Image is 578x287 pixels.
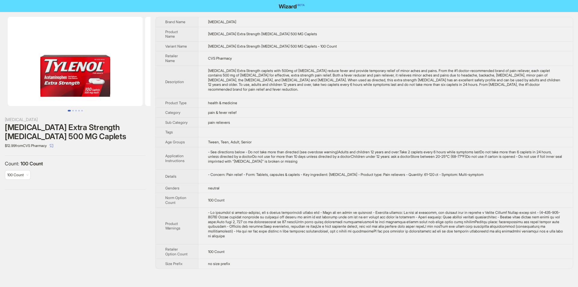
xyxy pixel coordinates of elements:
[208,261,230,266] span: no size prefix
[208,32,317,36] span: [MEDICAL_DATA] Extra Strength [MEDICAL_DATA] 500 MG Caplets
[81,110,83,111] button: Go to slide 5
[8,17,143,106] img: Tylenol Extra Strength Acetaminophen 500 MG Caplets Tylenol Extra Strength Acetaminophen 500 MG C...
[208,210,563,239] div: - If pregnant or breast-feeding, ask a health professional before use - Keep out of reach of chil...
[165,221,180,231] span: Product Warnings
[165,44,187,48] span: Variant Name
[165,174,176,179] span: Details
[165,101,187,105] span: Product Type
[50,144,53,148] span: select
[208,249,225,254] span: 100 Count
[208,120,230,125] span: pain relievers
[165,247,188,256] span: Retailer Option Count
[208,172,563,177] div: - Concern: Pain relief - Form: Tablets, capsules & caplets - Key ingredient: Acetaminophen - Prod...
[165,120,188,125] span: Sub Category
[165,20,185,24] span: Brand Name
[208,150,563,164] div: - See directions below - Do not take more than directed (see overdose warning)Adults and children...
[165,261,182,266] span: Size Prefix
[165,80,184,84] span: Description
[208,110,237,115] span: pain & fever relief
[165,130,173,134] span: Tags
[75,110,77,111] button: Go to slide 3
[5,161,20,167] span: Count :
[165,186,179,190] span: Genders
[5,123,146,141] div: [MEDICAL_DATA] Extra Strength [MEDICAL_DATA] 500 MG Caplets
[208,68,563,92] div: Tylenol Extra Strength caplets with 500mg of acetaminophen reduce fever and provide temporary rel...
[208,44,337,48] span: [MEDICAL_DATA] Extra Strength [MEDICAL_DATA] 500 MG Caplets - 100 Count
[20,161,43,167] span: 100 Count
[208,56,232,61] span: CVS Pharmacy
[165,195,186,205] span: Norm Option Count
[165,140,185,144] span: Age Groups
[72,110,74,111] button: Go to slide 2
[165,110,180,115] span: Category
[165,30,178,39] span: Product Name
[5,116,146,123] div: [MEDICAL_DATA]
[208,198,225,202] span: 100 Count
[7,170,28,179] span: available
[78,110,80,111] button: Go to slide 4
[165,54,178,63] span: Retailer Name
[68,110,71,111] button: Go to slide 1
[7,173,24,177] span: 100 Count
[208,140,252,144] span: Tween, Teen, Adult, Senior
[208,20,236,24] span: [MEDICAL_DATA]
[208,101,237,105] span: health & medicine
[5,141,146,151] div: $12.99 from CVS Pharmacy
[165,154,185,163] span: Application Instructions
[208,186,219,190] span: neutral
[145,17,280,106] img: Tylenol Extra Strength Acetaminophen 500 MG Caplets Tylenol Extra Strength Acetaminophen 500 MG C...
